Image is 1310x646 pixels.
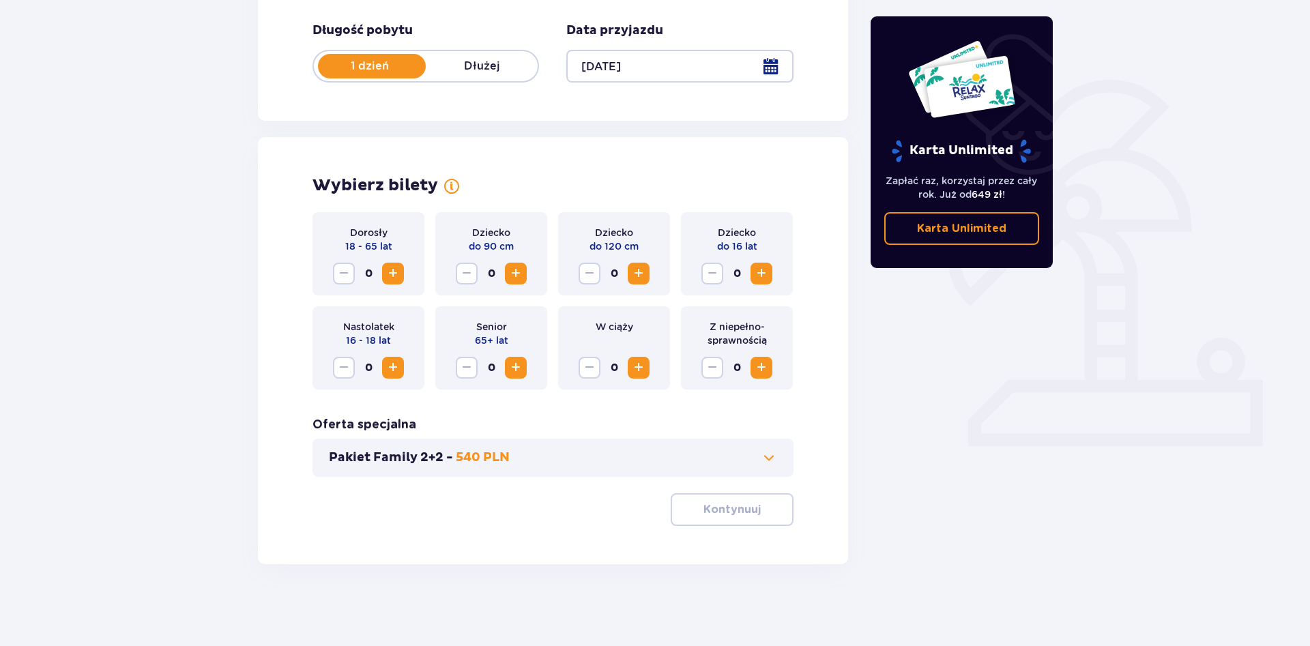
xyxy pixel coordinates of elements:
p: Dłużej [426,59,538,74]
p: do 120 cm [589,239,639,253]
button: Zmniejsz [701,357,723,379]
p: W ciąży [596,320,633,334]
p: 1 dzień [314,59,426,74]
button: Kontynuuj [671,493,794,526]
p: 16 - 18 lat [346,334,391,347]
button: Zwiększ [505,263,527,284]
p: Z niepełno­sprawnością [692,320,782,347]
p: Nastolatek [343,320,394,334]
p: Dziecko [595,226,633,239]
span: 0 [480,357,502,379]
p: Długość pobytu [312,23,413,39]
span: 0 [603,357,625,379]
p: Kontynuuj [703,502,761,517]
p: Dorosły [350,226,388,239]
p: 18 - 65 lat [345,239,392,253]
span: 0 [358,263,379,284]
p: do 16 lat [717,239,757,253]
p: Dziecko [472,226,510,239]
button: Zwiększ [751,263,772,284]
p: 540 PLN [456,450,510,466]
p: Data przyjazdu [566,23,663,39]
span: 0 [726,357,748,379]
button: Zmniejsz [579,263,600,284]
span: 649 zł [972,189,1002,200]
button: Zwiększ [505,357,527,379]
button: Zwiększ [382,263,404,284]
button: Zwiększ [751,357,772,379]
button: Zwiększ [628,263,650,284]
a: Karta Unlimited [884,212,1040,245]
span: 0 [358,357,379,379]
button: Zmniejsz [456,263,478,284]
img: Dwie karty całoroczne do Suntago z napisem 'UNLIMITED RELAX', na białym tle z tropikalnymi liśćmi... [907,40,1016,119]
p: do 90 cm [469,239,514,253]
span: 0 [603,263,625,284]
p: 65+ lat [475,334,508,347]
button: Zmniejsz [333,263,355,284]
p: Karta Unlimited [890,139,1032,163]
h2: Wybierz bilety [312,175,438,196]
p: Karta Unlimited [917,221,1006,236]
h3: Oferta specjalna [312,417,416,433]
span: 0 [726,263,748,284]
button: Zmniejsz [579,357,600,379]
button: Zmniejsz [456,357,478,379]
button: Zmniejsz [701,263,723,284]
button: Pakiet Family 2+2 -540 PLN [329,450,777,466]
button: Zwiększ [382,357,404,379]
p: Pakiet Family 2+2 - [329,450,453,466]
p: Dziecko [718,226,756,239]
button: Zmniejsz [333,357,355,379]
p: Zapłać raz, korzystaj przez cały rok. Już od ! [884,174,1040,201]
button: Zwiększ [628,357,650,379]
span: 0 [480,263,502,284]
p: Senior [476,320,507,334]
